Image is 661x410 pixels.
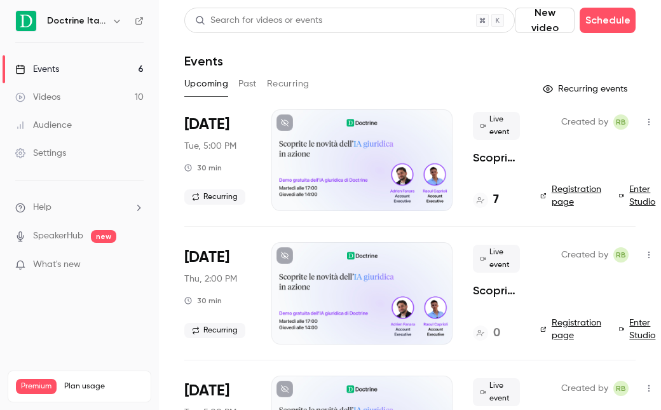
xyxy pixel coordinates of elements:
span: Romain Ballereau [613,247,629,263]
div: Videos [15,91,60,104]
img: Doctrine Italia [16,11,36,31]
span: Live event [473,112,520,140]
div: Settings [15,147,66,160]
span: Created by [561,247,608,263]
span: [DATE] [184,381,229,401]
span: Plan usage [64,381,143,392]
div: Events [15,63,59,76]
span: Recurring [184,189,245,205]
a: Enter Studio [619,317,659,342]
span: Premium [16,379,57,394]
span: [DATE] [184,114,229,135]
a: Scoprite le novità dell'IA giuridica in azione [473,283,520,298]
a: SpeakerHub [33,229,83,243]
span: Created by [561,381,608,396]
button: Past [238,74,257,94]
div: 30 min [184,296,222,306]
span: Help [33,201,51,214]
span: RB [616,381,626,396]
a: Registration page [540,317,604,342]
span: new [91,230,116,243]
a: Registration page [540,183,604,208]
h4: 0 [493,325,500,342]
span: Romain Ballereau [613,114,629,130]
a: 7 [473,191,499,208]
a: Scoprite le novità dell'IA giuridica in azione [473,150,520,165]
span: Live event [473,378,520,406]
span: RB [616,247,626,263]
div: Sep 4 Thu, 2:00 PM (Europe/Paris) [184,242,251,344]
li: help-dropdown-opener [15,201,144,214]
div: Audience [15,119,72,132]
span: What's new [33,258,81,271]
button: Recurring events [537,79,636,99]
span: RB [616,114,626,130]
h4: 7 [493,191,499,208]
h1: Events [184,53,223,69]
span: [DATE] [184,247,229,268]
span: Thu, 2:00 PM [184,273,237,285]
span: Created by [561,114,608,130]
div: 30 min [184,163,222,173]
button: Schedule [580,8,636,33]
a: 0 [473,325,500,342]
div: Search for videos or events [195,14,322,27]
div: Sep 2 Tue, 5:00 PM (Europe/Paris) [184,109,251,211]
a: Enter Studio [619,183,659,208]
button: Recurring [267,74,310,94]
span: Romain Ballereau [613,381,629,396]
span: Live event [473,245,520,273]
iframe: Noticeable Trigger [128,259,144,271]
button: New video [515,8,575,33]
span: Recurring [184,323,245,338]
h6: Doctrine Italia [47,15,107,27]
span: Tue, 5:00 PM [184,140,236,153]
button: Upcoming [184,74,228,94]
